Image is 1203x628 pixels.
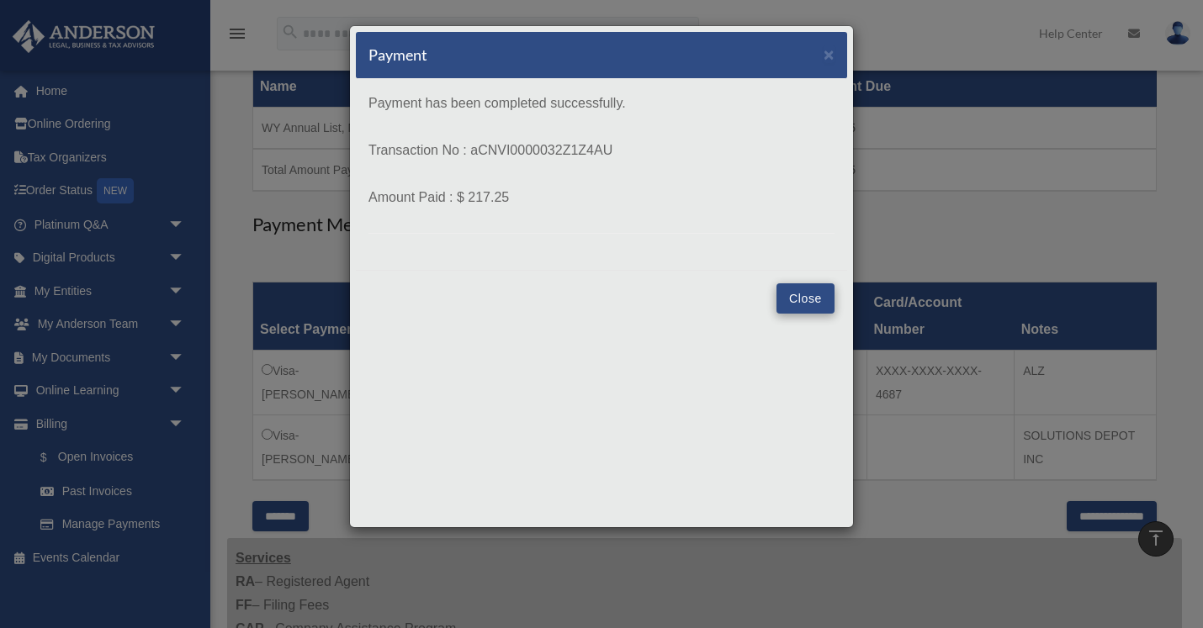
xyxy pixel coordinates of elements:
button: Close [776,283,835,314]
button: Close [824,45,835,63]
p: Transaction No : aCNVI0000032Z1Z4AU [368,139,835,162]
p: Payment has been completed successfully. [368,92,835,115]
h5: Payment [368,45,427,66]
span: × [824,45,835,64]
p: Amount Paid : $ 217.25 [368,186,835,209]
